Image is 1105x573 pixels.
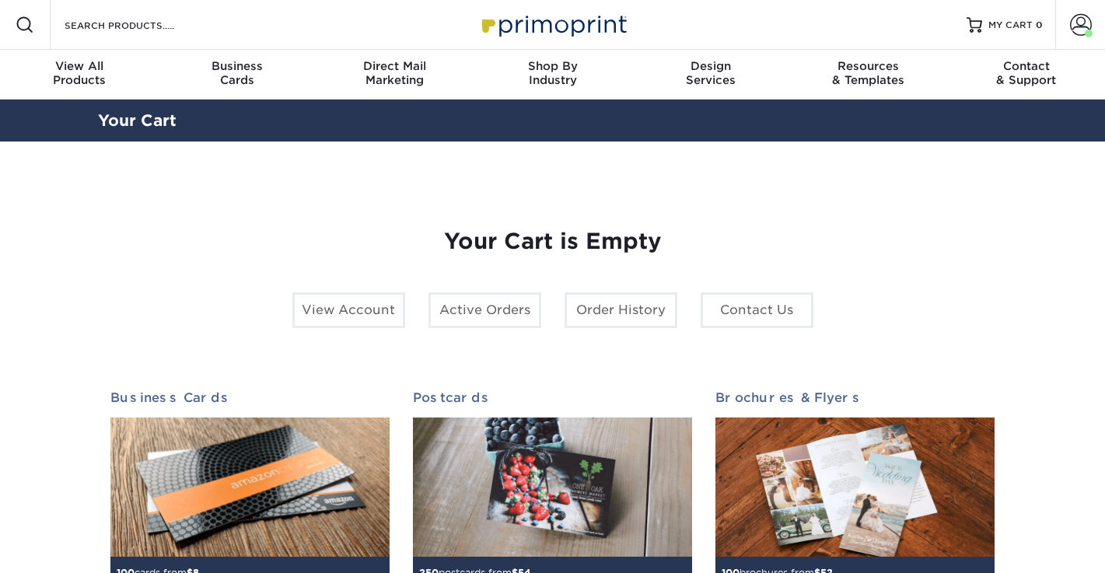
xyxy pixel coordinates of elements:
[316,59,474,73] span: Direct Mail
[631,59,789,87] div: Services
[631,50,789,100] a: DesignServices
[474,50,631,100] a: Shop ByIndustry
[947,50,1105,100] a: Contact& Support
[565,292,677,328] a: Order History
[63,16,215,34] input: SEARCH PRODUCTS.....
[110,229,995,255] h1: Your Cart is Empty
[789,59,947,87] div: & Templates
[474,59,631,73] span: Shop By
[988,19,1033,32] span: MY CART
[789,59,947,73] span: Resources
[715,418,995,557] img: Brochures & Flyers
[316,59,474,87] div: Marketing
[428,292,541,328] a: Active Orders
[110,390,390,405] h2: Business Cards
[316,50,474,100] a: Direct MailMarketing
[474,59,631,87] div: Industry
[158,59,316,87] div: Cards
[701,292,813,328] a: Contact Us
[947,59,1105,87] div: & Support
[158,59,316,73] span: Business
[475,8,631,41] img: Primoprint
[110,418,390,557] img: Business Cards
[631,59,789,73] span: Design
[947,59,1105,73] span: Contact
[292,292,405,328] a: View Account
[158,50,316,100] a: BusinessCards
[715,390,995,405] h2: Brochures & Flyers
[413,418,692,557] img: Postcards
[4,526,132,568] iframe: Google Customer Reviews
[789,50,947,100] a: Resources& Templates
[1036,19,1043,30] span: 0
[413,390,692,405] h2: Postcards
[98,111,177,130] a: Your Cart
